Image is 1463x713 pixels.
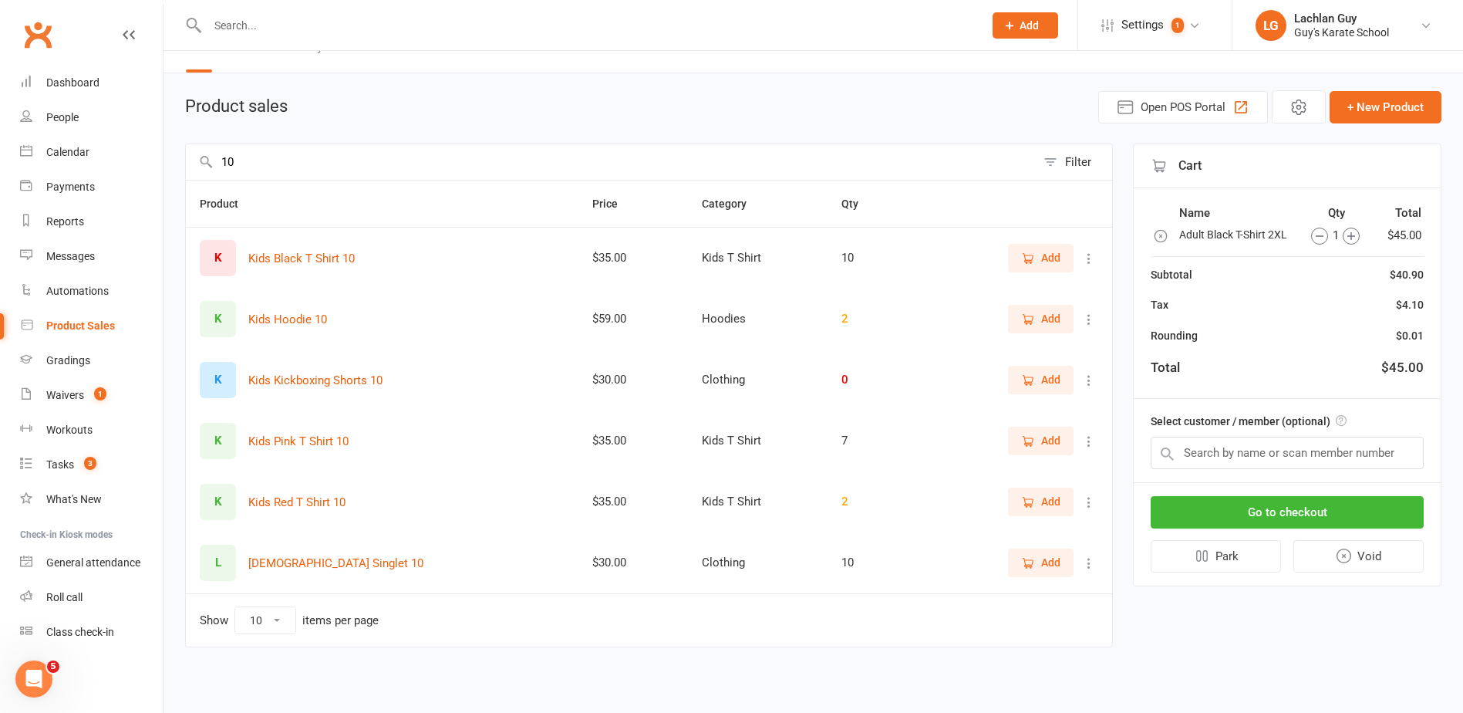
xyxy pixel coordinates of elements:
button: Filter [1036,144,1112,180]
div: $30.00 [592,373,674,387]
button: Open POS Portal [1098,91,1268,123]
button: Go to checkout [1151,496,1424,529]
div: Calendar [46,146,89,158]
button: Price [592,194,635,213]
td: $45.00 [1377,225,1422,245]
div: $59.00 [592,313,674,326]
iframe: Intercom live chat [15,661,52,698]
div: Product Sales [46,319,115,332]
span: Add [1041,371,1060,388]
button: Add [1008,549,1074,576]
button: Kids Red T Shirt 10 [248,493,346,512]
button: Product [200,194,255,213]
button: Void [1293,540,1424,573]
div: What's New [46,493,102,505]
div: Show [200,607,379,634]
a: Payments [20,170,163,204]
div: Subtotal [1151,266,1192,283]
div: $0.01 [1396,327,1424,344]
button: Add [1008,305,1074,333]
span: Product [200,198,255,210]
th: Name [1178,203,1296,223]
span: Add [1041,249,1060,266]
div: 2 [841,313,910,326]
a: General attendance kiosk mode [20,546,163,580]
span: 1 [1171,18,1184,33]
div: 10 [841,252,910,265]
a: Messages [20,239,163,274]
div: Roll call [46,591,83,603]
button: Qty [841,194,875,213]
button: Add [1008,244,1074,272]
div: Clothing [702,373,814,387]
div: Kids T Shirt [702,252,814,265]
div: Clothing [702,556,814,569]
span: Add [1041,554,1060,571]
input: Search... [203,15,973,36]
div: $4.10 [1396,296,1424,313]
div: Set product image [200,240,236,276]
div: Total [1151,357,1180,378]
div: $40.90 [1390,266,1424,283]
span: 1 [94,387,106,400]
div: Set product image [200,484,236,520]
div: Kids T Shirt [702,495,814,509]
a: Gradings [20,343,163,378]
a: Tasks 3 [20,448,163,482]
div: 0 [841,373,910,387]
div: Rounding [1151,327,1198,344]
div: Set product image [200,545,236,581]
div: LG [1256,10,1286,41]
div: Class check-in [46,626,114,638]
span: Settings [1121,8,1164,42]
div: Waivers [46,389,84,401]
button: Add [993,12,1058,39]
div: Filter [1065,153,1091,171]
div: Lachlan Guy [1294,12,1389,25]
div: Tax [1151,296,1168,313]
span: 3 [84,457,96,470]
th: Total [1377,203,1422,223]
button: Kids Kickboxing Shorts 10 [248,371,383,390]
div: 1 [1298,226,1373,245]
a: Reports [20,204,163,239]
button: Add [1008,488,1074,515]
button: Add [1008,366,1074,394]
div: Cart [1134,144,1441,188]
div: $35.00 [592,495,674,509]
button: Add [1008,427,1074,454]
div: General attendance [46,556,140,569]
a: Workouts [20,413,163,448]
div: Set product image [200,423,236,459]
span: Price [592,198,635,210]
span: Qty [841,198,875,210]
a: Dashboard [20,66,163,100]
a: Automations [20,274,163,309]
span: Add [1041,493,1060,510]
div: Messages [46,250,95,262]
a: Waivers 1 [20,378,163,413]
label: Select customer / member (optional) [1151,413,1347,430]
div: Tasks [46,458,74,471]
span: Add [1020,19,1039,32]
button: Kids Hoodie 10 [248,310,327,329]
span: Add [1041,432,1060,449]
button: Kids Black T Shirt 10 [248,249,355,268]
div: Set product image [200,362,236,398]
h1: Product sales [185,97,288,116]
div: Gradings [46,354,90,367]
div: Reports [46,215,84,228]
div: People [46,111,79,123]
div: 7 [841,434,910,448]
div: Payments [46,181,95,193]
div: $35.00 [592,252,674,265]
span: 5 [47,661,59,673]
div: $35.00 [592,434,674,448]
div: 10 [841,556,910,569]
a: Clubworx [19,15,57,54]
a: Class kiosk mode [20,615,163,650]
span: Open POS Portal [1141,98,1225,117]
div: items per page [302,614,379,627]
a: Product Sales [20,309,163,343]
div: Automations [46,285,109,297]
